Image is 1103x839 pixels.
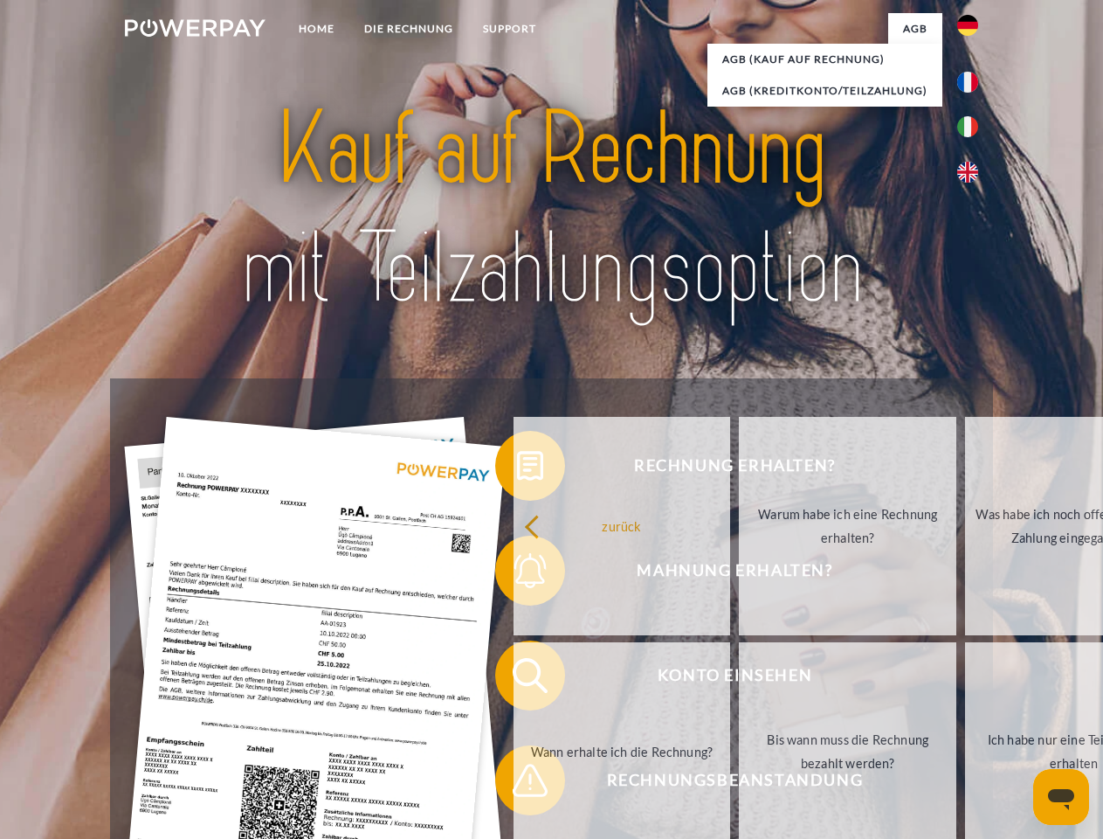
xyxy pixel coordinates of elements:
div: Wann erhalte ich die Rechnung? [524,739,720,763]
iframe: Schaltfläche zum Öffnen des Messaging-Fensters [1033,769,1089,825]
img: logo-powerpay-white.svg [125,19,265,37]
a: AGB (Kauf auf Rechnung) [707,44,942,75]
button: Rechnungsbeanstandung [495,745,949,815]
a: DIE RECHNUNG [349,13,468,45]
a: SUPPORT [468,13,551,45]
button: Mahnung erhalten? [495,536,949,606]
div: Warum habe ich eine Rechnung erhalten? [749,503,946,550]
a: AGB (Kreditkonto/Teilzahlung) [707,75,942,107]
img: en [957,162,978,183]
a: Home [284,13,349,45]
div: Bis wann muss die Rechnung bezahlt werden? [749,728,946,775]
img: title-powerpay_de.svg [167,84,936,335]
button: Konto einsehen [495,641,949,711]
a: agb [888,13,942,45]
img: de [957,15,978,36]
img: it [957,116,978,137]
img: fr [957,72,978,93]
div: zurück [524,514,720,537]
button: Rechnung erhalten? [495,431,949,501]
